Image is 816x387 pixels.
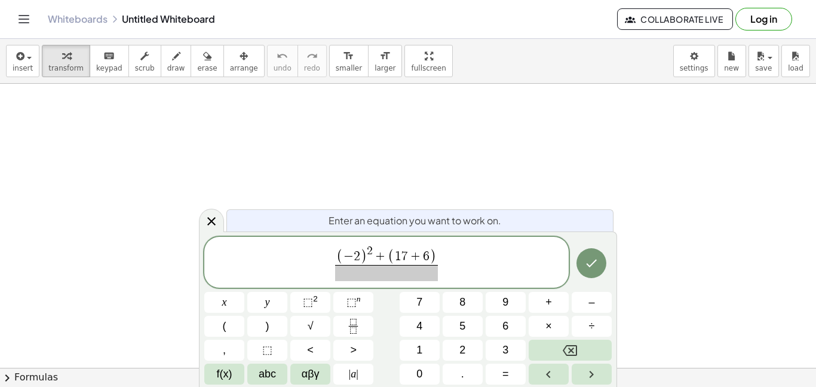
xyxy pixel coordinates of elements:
[443,316,483,337] button: 5
[724,64,739,72] span: new
[349,366,358,382] span: a
[423,250,430,263] span: 6
[343,250,354,263] span: −
[443,340,483,361] button: 2
[267,45,298,77] button: undoundo
[329,214,501,228] span: Enter an equation you want to work on.
[529,364,569,385] button: Left arrow
[443,364,483,385] button: .
[459,318,465,334] span: 5
[265,294,270,310] span: y
[329,45,369,77] button: format_sizesmaller
[308,318,314,334] span: √
[367,245,373,257] span: 2
[404,45,452,77] button: fullscreen
[349,368,351,380] span: |
[167,64,185,72] span: draw
[161,45,192,77] button: draw
[486,292,526,313] button: 9
[96,64,122,72] span: keypad
[48,64,84,72] span: transform
[408,251,424,264] span: +
[717,45,746,77] button: new
[461,366,464,382] span: .
[266,318,269,334] span: )
[395,250,401,263] span: 1
[416,318,422,334] span: 4
[333,340,373,361] button: Greater than
[443,292,483,313] button: 8
[529,292,569,313] button: Plus
[336,249,343,265] span: (
[502,318,508,334] span: 6
[333,316,373,337] button: Fraction
[572,316,612,337] button: Divide
[401,250,408,263] span: 7
[290,292,330,313] button: Squared
[375,64,395,72] span: larger
[343,49,354,63] i: format_size
[14,10,33,29] button: Toggle navigation
[545,318,552,334] span: ×
[755,64,772,72] span: save
[223,45,265,77] button: arrange
[486,364,526,385] button: Equals
[617,8,733,30] button: Collaborate Live
[416,366,422,382] span: 0
[627,14,723,25] span: Collaborate Live
[128,45,161,77] button: scrub
[290,340,330,361] button: Less than
[735,8,792,31] button: Log in
[103,49,115,63] i: keyboard
[502,294,508,310] span: 9
[572,364,612,385] button: Right arrow
[313,294,318,303] sup: 2
[290,364,330,385] button: Greek alphabet
[788,64,803,72] span: load
[400,340,440,361] button: 1
[262,342,272,358] span: ⬚
[411,64,446,72] span: fullscreen
[297,45,327,77] button: redoredo
[459,294,465,310] span: 8
[373,251,388,264] span: +
[306,49,318,63] i: redo
[680,64,708,72] span: settings
[247,292,287,313] button: y
[748,45,779,77] button: save
[204,316,244,337] button: (
[48,13,108,25] a: Whiteboards
[388,249,394,265] span: (
[379,49,391,63] i: format_size
[222,294,227,310] span: x
[204,292,244,313] button: x
[354,250,360,263] span: 2
[673,45,715,77] button: settings
[336,64,362,72] span: smaller
[217,366,232,382] span: f(x)
[416,294,422,310] span: 7
[368,45,402,77] button: format_sizelarger
[486,340,526,361] button: 3
[6,45,39,77] button: insert
[360,249,367,265] span: )
[290,316,330,337] button: Square root
[42,45,90,77] button: transform
[204,340,244,361] button: ,
[90,45,129,77] button: keyboardkeypad
[350,342,357,358] span: >
[400,364,440,385] button: 0
[247,316,287,337] button: )
[545,294,552,310] span: +
[204,364,244,385] button: Functions
[223,318,226,334] span: (
[781,45,810,77] button: load
[529,316,569,337] button: Times
[247,364,287,385] button: Alphabet
[333,364,373,385] button: Absolute value
[346,296,357,308] span: ⬚
[303,296,313,308] span: ⬚
[588,294,594,310] span: –
[13,64,33,72] span: insert
[357,294,361,303] sup: n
